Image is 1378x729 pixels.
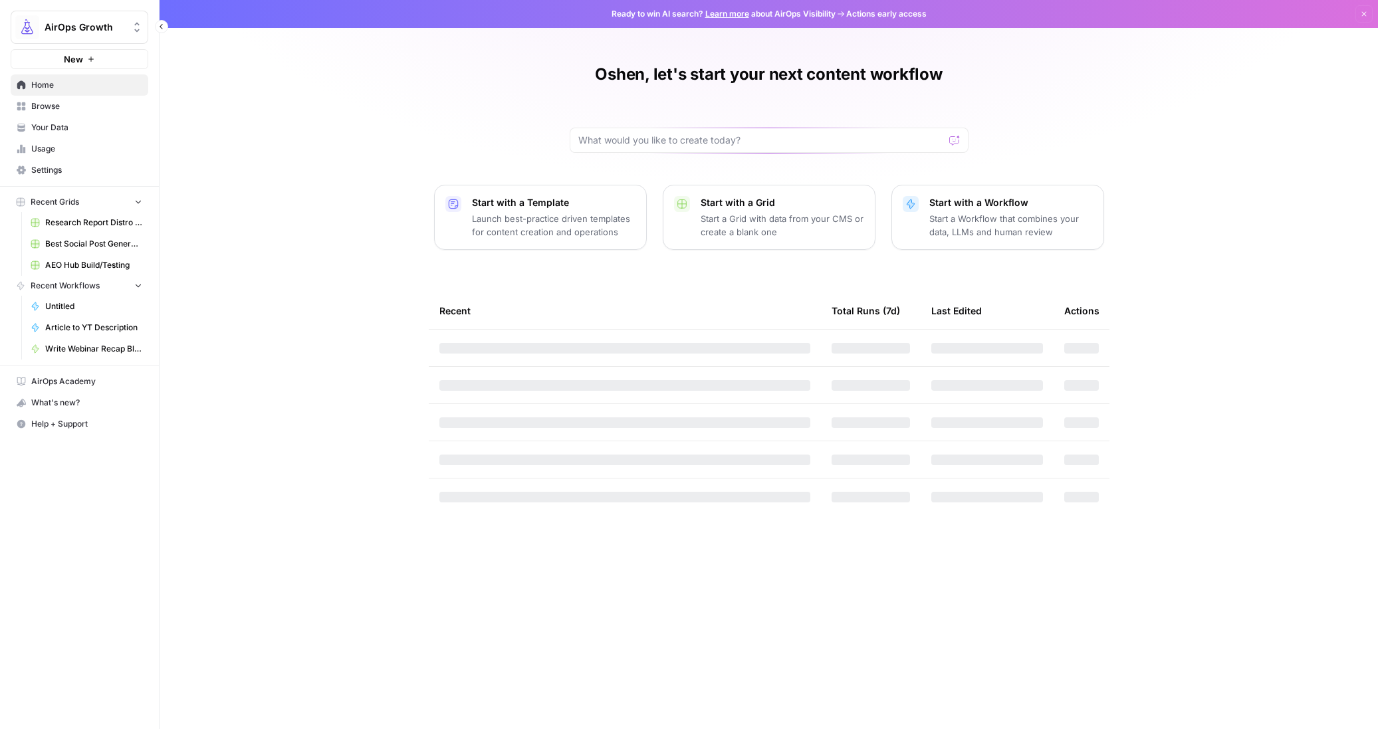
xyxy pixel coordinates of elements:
p: Start a Workflow that combines your data, LLMs and human review [929,212,1093,239]
a: AEO Hub Build/Testing [25,255,148,276]
a: Usage [11,138,148,159]
span: AEO Hub Build/Testing [45,259,142,271]
img: AirOps Growth Logo [15,15,39,39]
span: Recent Workflows [31,280,100,292]
a: AirOps Academy [11,371,148,392]
span: Help + Support [31,418,142,430]
button: New [11,49,148,69]
span: Recent Grids [31,196,79,208]
p: Start with a Grid [701,196,864,209]
span: Usage [31,143,142,155]
span: Write Webinar Recap Blog Article 🟢 [45,343,142,355]
button: Help + Support [11,413,148,435]
button: Workspace: AirOps Growth [11,11,148,44]
p: Start a Grid with data from your CMS or create a blank one [701,212,864,239]
button: What's new? [11,392,148,413]
span: Research Report Distro Workflows [45,217,142,229]
span: Your Data [31,122,142,134]
a: Home [11,74,148,96]
button: Recent Grids [11,192,148,212]
div: Recent [439,292,810,329]
p: Start with a Workflow [929,196,1093,209]
span: Ready to win AI search? about AirOps Visibility [612,8,836,20]
button: Start with a TemplateLaunch best-practice driven templates for content creation and operations [434,185,647,250]
input: What would you like to create today? [578,134,944,147]
div: Total Runs (7d) [832,292,900,329]
a: Browse [11,96,148,117]
span: Actions early access [846,8,927,20]
div: Last Edited [931,292,982,329]
div: Actions [1064,292,1099,329]
span: Settings [31,164,142,176]
span: AirOps Growth [45,21,125,34]
a: Learn more [705,9,749,19]
p: Start with a Template [472,196,635,209]
span: Article to YT Description [45,322,142,334]
a: Article to YT Description [25,317,148,338]
a: Write Webinar Recap Blog Article 🟢 [25,338,148,360]
a: Untitled [25,296,148,317]
p: Launch best-practice driven templates for content creation and operations [472,212,635,239]
a: Best Social Post Generator Ever Grid [25,233,148,255]
span: AirOps Academy [31,375,142,387]
a: Settings [11,159,148,181]
h1: Oshen, let's start your next content workflow [595,64,942,85]
div: What's new? [11,393,148,413]
span: Home [31,79,142,91]
span: Untitled [45,300,142,312]
button: Recent Workflows [11,276,148,296]
span: New [64,52,83,66]
a: Research Report Distro Workflows [25,212,148,233]
a: Your Data [11,117,148,138]
button: Start with a GridStart a Grid with data from your CMS or create a blank one [663,185,875,250]
button: Start with a WorkflowStart a Workflow that combines your data, LLMs and human review [891,185,1104,250]
span: Browse [31,100,142,112]
span: Best Social Post Generator Ever Grid [45,238,142,250]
